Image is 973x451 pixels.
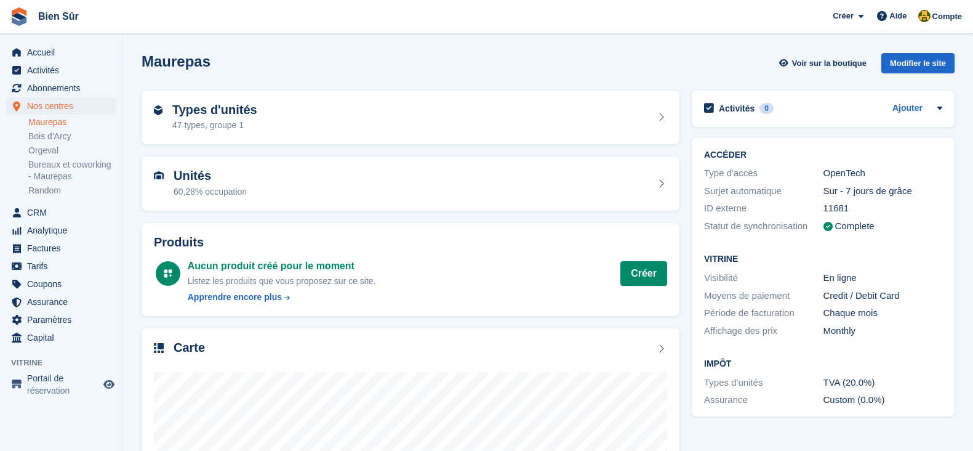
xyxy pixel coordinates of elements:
[704,184,823,198] div: Surjet automatique
[620,261,667,286] a: Créer
[6,240,116,257] a: menu
[174,169,247,183] h2: Unités
[704,306,823,320] div: Période de facturation
[932,10,962,23] span: Compte
[154,343,164,353] img: map-icn-33ee37083ee616e46c38cad1a60f524a97daa1e2b2c8c0bc3eb3415660979fc1.svg
[823,376,943,390] div: TVA (20.0%)
[823,271,943,285] div: En ligne
[188,276,376,286] span: Listez les produits que vous proposez sur ce site.
[174,185,247,198] div: 60,28% occupation
[918,10,931,22] img: Fatima Kelaaoui
[188,291,376,304] a: Apprendre encore plus
[823,184,943,198] div: Sur - 7 jours de grâce
[27,97,101,115] span: Nos centres
[704,254,942,264] h2: Vitrine
[892,102,923,116] a: Ajouter
[778,53,871,73] a: Voir sur la boutique
[27,293,101,311] span: Assurance
[6,204,116,221] a: menu
[154,171,164,180] img: unit-icn-7be61d7bf1b0ce9d3e12c5938cc71ed9869f7b940bace4675aadf7bd6d80202e.svg
[33,6,84,26] a: Bien Sûr
[154,235,667,250] h2: Produits
[704,359,942,369] h2: Impôt
[27,275,101,293] span: Coupons
[704,166,823,181] div: Type d'accès
[704,271,823,285] div: Visibilité
[28,185,116,197] a: Random
[823,393,943,407] div: Custom (0.0%)
[6,97,116,115] a: menu
[6,293,116,311] a: menu
[174,341,205,355] h2: Carte
[704,150,942,160] h2: ACCÉDER
[27,79,101,97] span: Abonnements
[704,219,823,234] div: Statut de synchronisation
[27,204,101,221] span: CRM
[10,7,28,26] img: stora-icon-8386f47178a22dfd0bd8f6a31ec36ba5ce8667c1dd55bd0f319d3a0aa187defe.svg
[6,275,116,293] a: menu
[823,166,943,181] div: OpenTech
[27,240,101,257] span: Factures
[6,62,116,79] a: menu
[704,201,823,216] div: ID externe
[6,258,116,275] a: menu
[11,357,122,369] span: Vitrine
[27,222,101,239] span: Analytique
[6,222,116,239] a: menu
[889,10,907,22] span: Aide
[704,289,823,303] div: Moyens de paiement
[142,53,210,70] h2: Maurepas
[6,311,116,328] a: menu
[163,269,173,278] img: custom-product-icn-white-7c27a13f52cf5f2f504a55ee73a895a1f82ff5669d69490e13668eaf7ade3bb5.svg
[792,57,867,70] span: Voir sur la boutique
[172,119,257,132] div: 47 types, groupe 1
[142,91,679,145] a: Types d'unités 47 types, groupe 1
[835,219,875,234] div: Complete
[188,259,376,274] div: Aucun produit créé pour le moment
[833,10,854,22] span: Créer
[102,377,116,392] a: Boutique d'aperçu
[27,44,101,61] span: Accueil
[823,324,943,338] div: Monthly
[27,258,101,275] span: Tarifs
[27,62,101,79] span: Activités
[6,372,116,397] a: menu
[704,324,823,338] div: Affichage des prix
[823,289,943,303] div: Credit / Debit Card
[704,376,823,390] div: Types d'unités
[188,291,282,304] div: Apprendre encore plus
[28,116,116,128] a: Maurepas
[881,53,955,73] div: Modifier le site
[719,103,755,114] h2: Activités
[142,156,679,211] a: Unités 60,28% occupation
[28,159,116,182] a: Bureaux et coworking - Maurepas
[759,103,774,114] div: 0
[154,105,162,115] img: unit-type-icn-2b2737a686de81e16bb02015468b77c625bbabd49415b5ef34ead5e3b44a266d.svg
[27,311,101,328] span: Paramètres
[823,306,943,320] div: Chaque mois
[28,145,116,156] a: Orgeval
[28,131,116,142] a: Bois d'Arcy
[881,53,955,78] a: Modifier le site
[6,44,116,61] a: menu
[6,329,116,346] a: menu
[27,372,101,397] span: Portail de réservation
[6,79,116,97] a: menu
[704,393,823,407] div: Assurance
[823,201,943,216] div: 11681
[27,329,101,346] span: Capital
[172,103,257,117] h2: Types d'unités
